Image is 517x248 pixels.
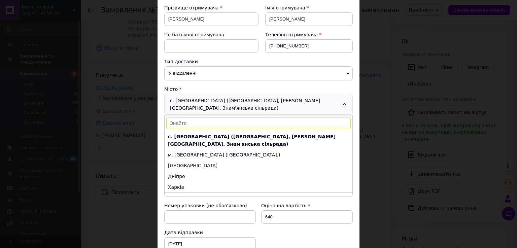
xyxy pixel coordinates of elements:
li: Дніпро [165,171,352,182]
li: [GEOGRAPHIC_DATA] [165,160,352,171]
span: По батькові отримувача [164,32,224,37]
div: Номер упаковки (не обов'язково) [164,202,256,209]
b: с. [GEOGRAPHIC_DATA] ([GEOGRAPHIC_DATA], [PERSON_NAME][GEOGRAPHIC_DATA]. Знам'янська сільрада) [168,134,336,147]
li: Харків [165,182,352,192]
li: м. [GEOGRAPHIC_DATA] ([GEOGRAPHIC_DATA].) [165,149,352,160]
input: +380 [265,39,353,53]
div: Оціночна вартість [261,202,353,209]
div: Дата відправки [164,229,256,236]
div: с. [GEOGRAPHIC_DATA] ([GEOGRAPHIC_DATA], [PERSON_NAME][GEOGRAPHIC_DATA]. Знам'янська сільрада) [164,94,353,115]
span: Телефон отримувача [265,32,318,37]
span: Тип доставки [164,59,198,64]
span: У відділенні [164,66,353,80]
div: Місто [164,86,353,93]
span: Ім'я отримувача [265,5,305,10]
span: Прізвище отримувача [164,5,219,10]
input: Знайти [166,117,351,129]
